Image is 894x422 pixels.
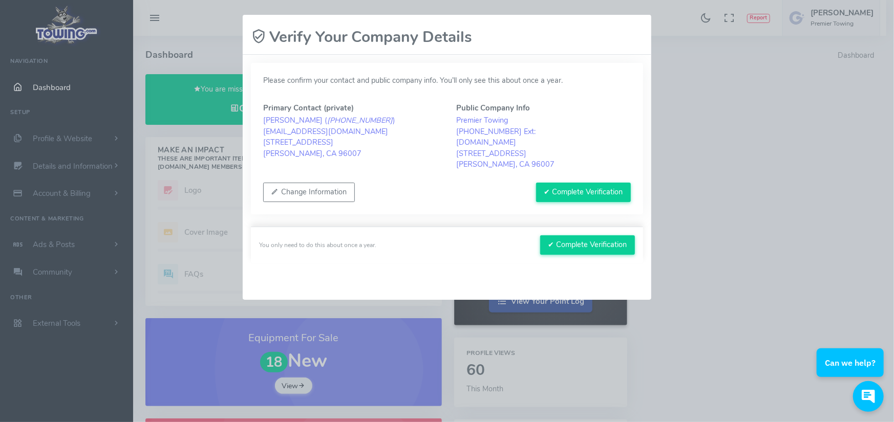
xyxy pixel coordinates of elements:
[263,183,355,202] button: Change Information
[456,104,631,112] h5: Public Company Info
[263,104,438,112] h5: Primary Contact (private)
[536,183,631,202] button: ✔ Complete Verification
[540,235,635,255] button: ✔ Complete Verification
[259,240,376,250] div: You only need to do this about once a year.
[456,115,631,170] blockquote: Premier Towing [PHONE_NUMBER] Ext: [DOMAIN_NAME] [STREET_ADDRESS] [PERSON_NAME], CA 96007
[327,115,393,125] em: [PHONE_NUMBER]
[809,320,894,422] iframe: Conversations
[263,75,631,86] p: Please confirm your contact and public company info. You’ll only see this about once a year.
[263,115,438,159] blockquote: [PERSON_NAME] ( ) [EMAIL_ADDRESS][DOMAIN_NAME] [STREET_ADDRESS] [PERSON_NAME], CA 96007
[251,28,472,46] h2: Verify Your Company Details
